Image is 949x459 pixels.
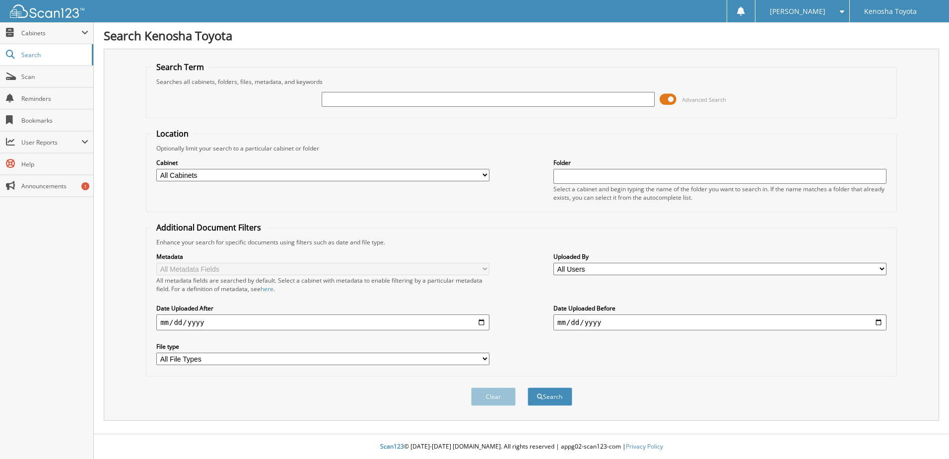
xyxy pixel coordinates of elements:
label: Cabinet [156,158,489,167]
label: Folder [553,158,886,167]
label: Date Uploaded After [156,304,489,312]
div: Select a cabinet and begin typing the name of the folder you want to search in. If the name match... [553,185,886,202]
span: Bookmarks [21,116,88,125]
span: User Reports [21,138,81,147]
legend: Search Term [151,62,209,73]
a: Privacy Policy [626,442,663,451]
label: File type [156,342,489,351]
legend: Additional Document Filters [151,222,266,233]
img: scan123-logo-white.svg [10,4,84,18]
div: 1 [81,182,89,190]
a: here [261,285,273,293]
span: Search [21,51,87,59]
div: All metadata fields are searched by default. Select a cabinet with metadata to enable filtering b... [156,276,489,293]
input: start [156,314,489,330]
div: Enhance your search for specific documents using filters such as date and file type. [151,238,891,246]
span: Help [21,160,88,168]
div: © [DATE]-[DATE] [DOMAIN_NAME]. All rights reserved | appg02-scan123-com | [94,435,949,459]
span: [PERSON_NAME] [770,8,825,14]
div: Searches all cabinets, folders, files, metadata, and keywords [151,77,891,86]
label: Metadata [156,252,489,261]
span: Advanced Search [682,96,726,103]
input: end [553,314,886,330]
legend: Location [151,128,194,139]
label: Date Uploaded Before [553,304,886,312]
button: Search [528,387,572,406]
span: Scan123 [380,442,404,451]
span: Cabinets [21,29,81,37]
span: Reminders [21,94,88,103]
div: Optionally limit your search to a particular cabinet or folder [151,144,891,153]
label: Uploaded By [553,252,886,261]
span: Announcements [21,182,88,190]
span: Kenosha Toyota [864,8,917,14]
span: Scan [21,73,88,81]
button: Clear [471,387,516,406]
h1: Search Kenosha Toyota [104,27,939,44]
